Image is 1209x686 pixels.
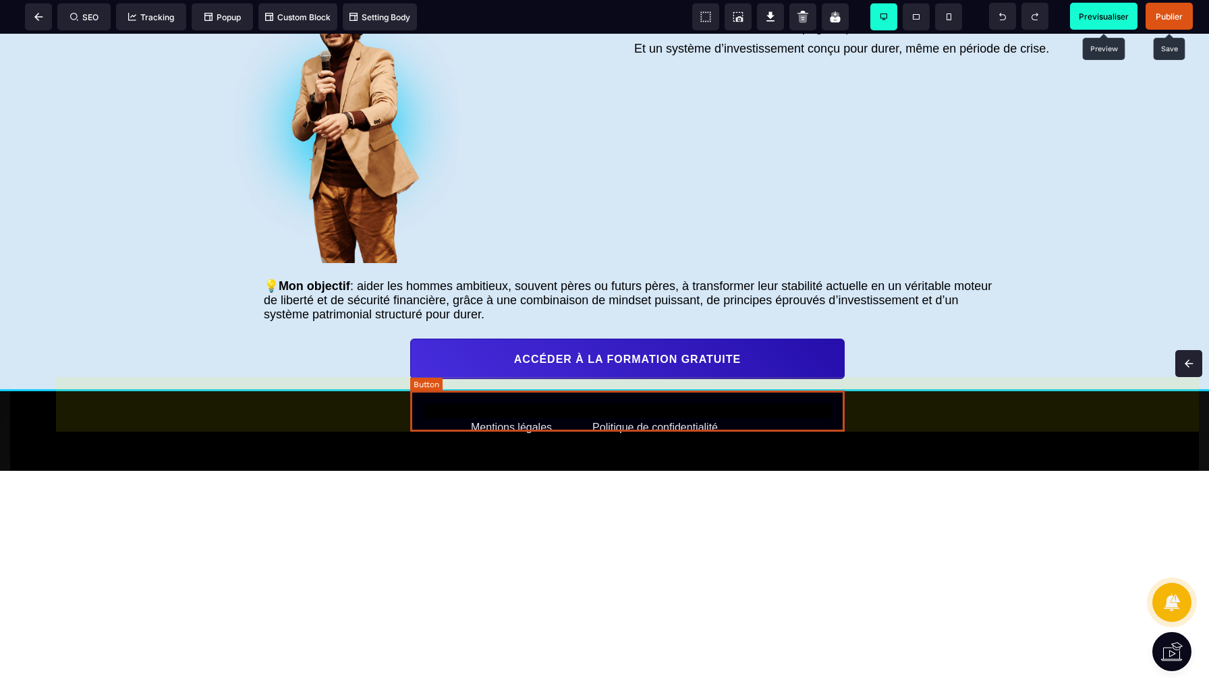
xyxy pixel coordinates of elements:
span: SEO [70,12,99,22]
span: Setting Body [349,12,410,22]
span: Popup [204,12,241,22]
span: Publier [1156,11,1183,22]
div: Politique de confidentialité [592,388,718,400]
span: Custom Block [265,12,331,22]
text: Et un système d’investissement conçu pour durer, même en période de crise. [627,5,1121,26]
text: 💡 : aider les hommes ambitieux, souvent pères ou futurs pères, à transformer leur stabilité actue... [257,241,998,291]
span: Previsualiser [1079,11,1129,22]
span: View components [692,3,719,30]
span: Tracking [128,12,174,22]
button: ACCÉDER À LA FORMATION GRATUITE [409,305,842,345]
span: Preview [1070,3,1137,30]
b: Mon objectif [279,246,350,259]
span: Screenshot [725,3,752,30]
div: Mentions légales [471,388,552,400]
